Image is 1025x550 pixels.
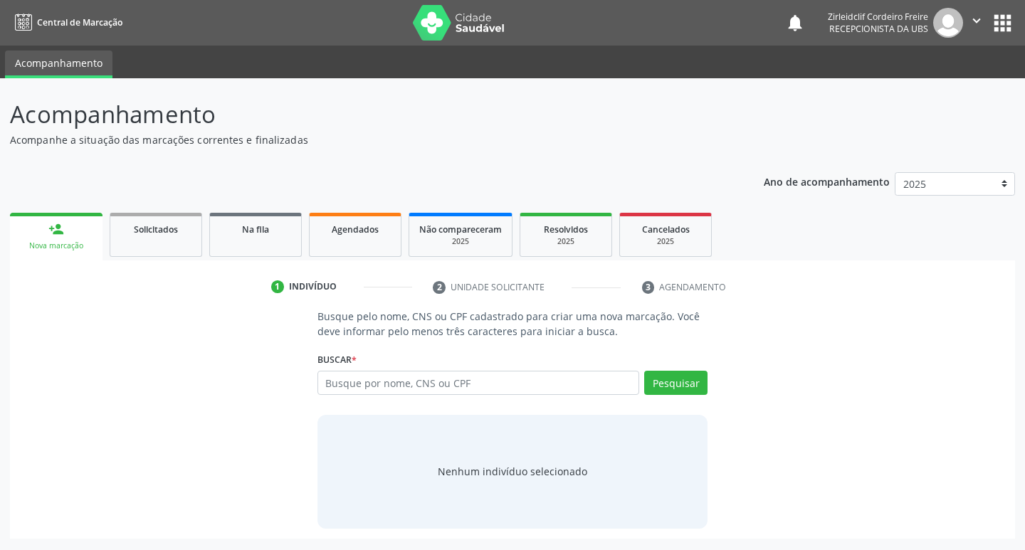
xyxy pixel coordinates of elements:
[990,11,1015,36] button: apps
[419,236,502,247] div: 2025
[20,240,93,251] div: Nova marcação
[317,349,357,371] label: Buscar
[419,223,502,236] span: Não compareceram
[332,223,379,236] span: Agendados
[828,11,928,23] div: Zirleidclif Cordeiro Freire
[544,223,588,236] span: Resolvidos
[317,371,640,395] input: Busque por nome, CNS ou CPF
[785,13,805,33] button: notifications
[644,371,708,395] button: Pesquisar
[10,11,122,34] a: Central de Marcação
[5,51,112,78] a: Acompanhamento
[242,223,269,236] span: Na fila
[271,280,284,293] div: 1
[530,236,601,247] div: 2025
[764,172,890,190] p: Ano de acompanhamento
[10,97,713,132] p: Acompanhamento
[969,13,984,28] i: 
[642,223,690,236] span: Cancelados
[134,223,178,236] span: Solicitados
[289,280,337,293] div: Indivíduo
[963,8,990,38] button: 
[48,221,64,237] div: person_add
[438,464,587,479] div: Nenhum indivíduo selecionado
[630,236,701,247] div: 2025
[10,132,713,147] p: Acompanhe a situação das marcações correntes e finalizadas
[317,309,708,339] p: Busque pelo nome, CNS ou CPF cadastrado para criar uma nova marcação. Você deve informar pelo men...
[933,8,963,38] img: img
[37,16,122,28] span: Central de Marcação
[829,23,928,35] span: Recepcionista da UBS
